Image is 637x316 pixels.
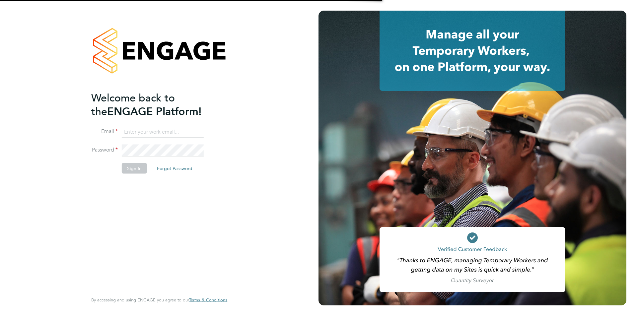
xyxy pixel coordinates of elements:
a: Terms & Conditions [189,297,227,303]
input: Enter your work email... [122,126,204,138]
label: Email [91,128,118,135]
span: Welcome back to the [91,91,175,118]
span: By accessing and using ENGAGE you agree to our [91,297,227,303]
label: Password [91,147,118,154]
button: Sign In [122,163,147,174]
button: Forgot Password [152,163,198,174]
h2: ENGAGE Platform! [91,91,221,118]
